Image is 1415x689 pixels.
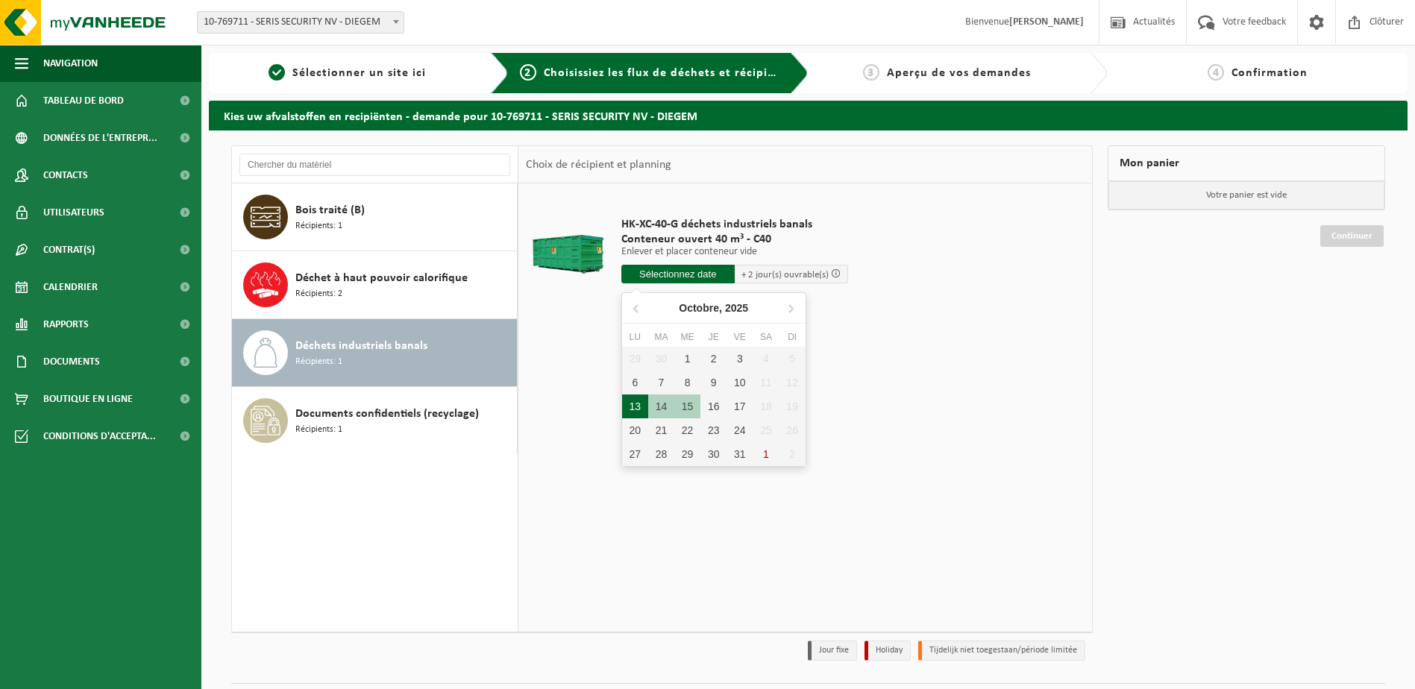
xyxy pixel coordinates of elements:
[295,269,468,287] span: Déchet à haut pouvoir calorifique
[648,371,674,394] div: 7
[622,347,648,371] div: 29
[648,330,674,344] div: Ma
[43,306,89,343] span: Rapports
[43,380,133,418] span: Boutique en ligne
[209,101,1408,130] h2: Kies uw afvalstoffen en recipiënten - demande pour 10-769711 - SERIS SECURITY NV - DIEGEM
[700,394,727,418] div: 16
[621,247,848,257] p: Enlever et placer conteneur vide
[43,343,100,380] span: Documents
[648,442,674,466] div: 28
[700,442,727,466] div: 30
[622,418,648,442] div: 20
[295,219,342,233] span: Récipients: 1
[43,119,157,157] span: Données de l'entrepr...
[674,442,700,466] div: 29
[863,64,879,81] span: 3
[700,418,727,442] div: 23
[232,251,518,319] button: Déchet à haut pouvoir calorifique Récipients: 2
[1320,225,1384,247] a: Continuer
[648,418,674,442] div: 21
[727,442,753,466] div: 31
[674,418,700,442] div: 22
[43,157,88,194] span: Contacts
[727,347,753,371] div: 3
[520,64,536,81] span: 2
[673,296,754,320] div: Octobre,
[622,371,648,394] div: 6
[725,303,748,313] i: 2025
[621,232,848,247] span: Conteneur ouvert 40 m³ - C40
[198,12,404,33] span: 10-769711 - SERIS SECURITY NV - DIEGEM
[727,330,753,344] div: Ve
[43,82,124,119] span: Tableau de bord
[700,347,727,371] div: 2
[1108,181,1384,210] p: Votre panier est vide
[887,67,1031,79] span: Aperçu de vos demandes
[700,371,727,394] div: 9
[292,67,426,79] span: Sélectionner un site ici
[648,394,674,418] div: 14
[918,641,1085,661] li: Tijdelijk niet toegestaan/période limitée
[753,330,779,344] div: Sa
[295,337,427,355] span: Déchets industriels banals
[43,231,95,268] span: Contrat(s)
[621,265,735,283] input: Sélectionnez date
[295,287,342,301] span: Récipients: 2
[727,418,753,442] div: 24
[518,146,679,183] div: Choix de récipient et planning
[232,319,518,387] button: Déchets industriels banals Récipients: 1
[239,154,510,176] input: Chercher du matériel
[621,217,848,232] span: HK-XC-40-G déchets industriels banals
[216,64,479,82] a: 1Sélectionner un site ici
[43,268,98,306] span: Calendrier
[727,371,753,394] div: 10
[295,405,479,423] span: Documents confidentiels (recyclage)
[808,641,857,661] li: Jour fixe
[865,641,911,661] li: Holiday
[295,423,342,437] span: Récipients: 1
[648,347,674,371] div: 30
[1108,145,1385,181] div: Mon panier
[1232,67,1308,79] span: Confirmation
[269,64,285,81] span: 1
[622,330,648,344] div: Lu
[295,355,342,369] span: Récipients: 1
[1208,64,1224,81] span: 4
[674,347,700,371] div: 1
[622,442,648,466] div: 27
[197,11,404,34] span: 10-769711 - SERIS SECURITY NV - DIEGEM
[232,183,518,251] button: Bois traité (B) Récipients: 1
[674,394,700,418] div: 15
[232,387,518,454] button: Documents confidentiels (recyclage) Récipients: 1
[779,330,806,344] div: Di
[544,67,792,79] span: Choisissiez les flux de déchets et récipients
[1009,16,1084,28] strong: [PERSON_NAME]
[622,394,648,418] div: 13
[727,394,753,418] div: 17
[43,418,156,455] span: Conditions d'accepta...
[43,45,98,82] span: Navigation
[674,371,700,394] div: 8
[741,270,829,280] span: + 2 jour(s) ouvrable(s)
[295,201,365,219] span: Bois traité (B)
[43,194,104,231] span: Utilisateurs
[700,330,727,344] div: Je
[674,330,700,344] div: Me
